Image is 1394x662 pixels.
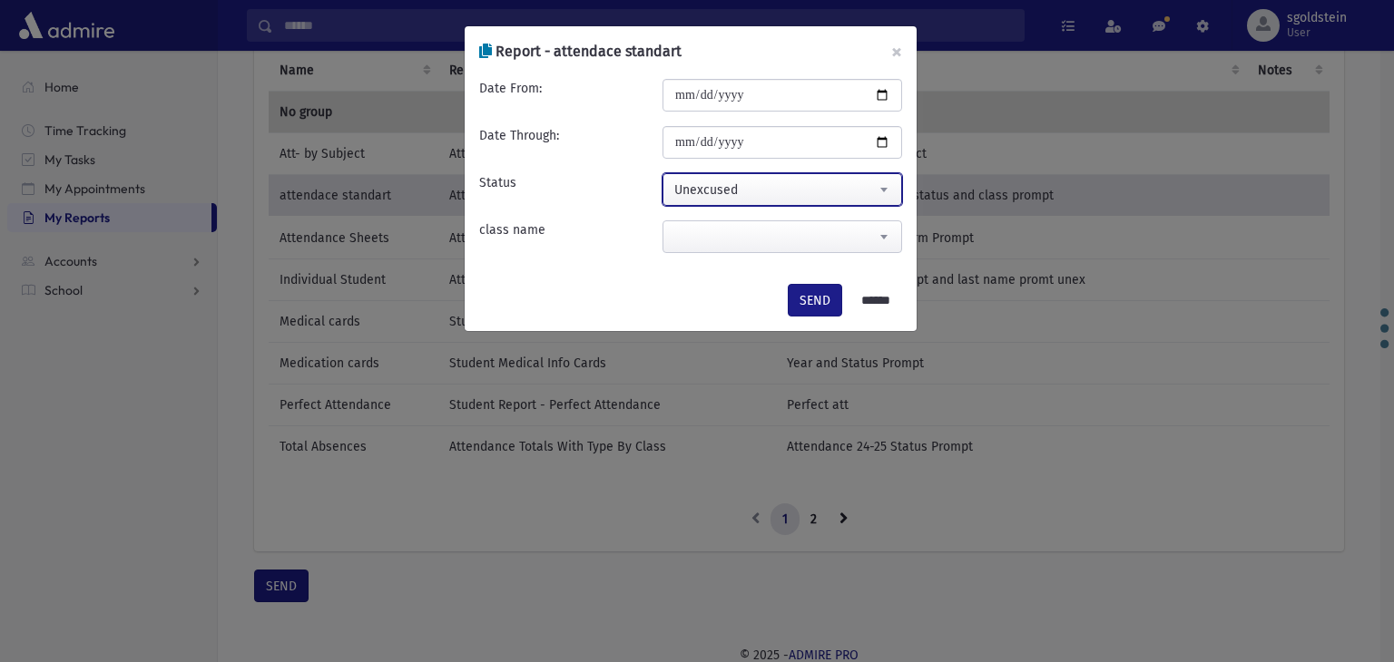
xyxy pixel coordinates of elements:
h6: Report - attendace standart [479,41,682,63]
label: Date From: [479,79,542,98]
label: class name [479,220,545,239]
span: Unexcused [663,173,902,206]
button: × [877,26,917,77]
label: Date Through: [479,126,559,145]
button: SEND [788,284,842,316]
label: Status [479,173,516,192]
span: Unexcused [663,174,901,207]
